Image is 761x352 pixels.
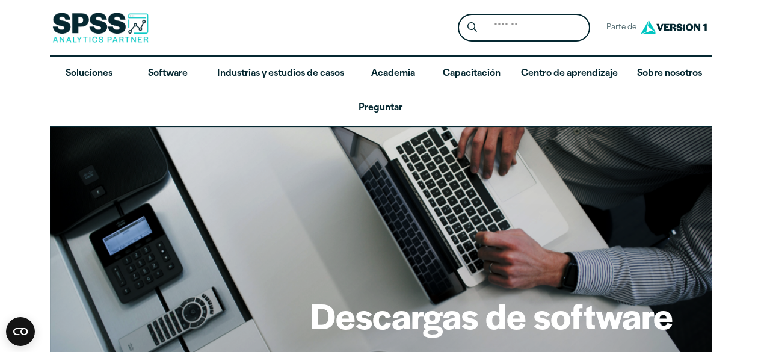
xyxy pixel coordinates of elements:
[511,57,627,91] a: Centro de aprendizaje
[50,91,712,126] a: Preguntar
[66,69,112,78] font: Soluciones
[52,13,149,43] img: Socio de análisis de SPSS
[208,57,354,91] a: Industrias y estudios de casos
[433,57,511,91] a: Capacitación
[371,69,415,78] font: Academia
[217,69,344,78] font: Industrias y estudios de casos
[148,69,188,78] font: Software
[637,69,702,78] font: Sobre nosotros
[443,69,501,78] font: Capacitación
[638,16,710,39] img: Logotipo de la versión 1
[50,57,712,126] nav: Versión de escritorio del menú principal del sitio
[461,17,483,39] button: Icono de lupa de búsqueda
[458,14,590,42] form: Formulario de búsqueda del encabezado del sitio
[521,69,618,78] font: Centro de aprendizaje
[310,290,673,339] font: Descargas de software
[354,57,433,91] a: Academia
[467,22,477,32] svg: Icono de lupa de búsqueda
[129,57,208,91] a: Software
[606,24,636,31] font: Parte de
[50,57,129,91] a: Soluciones
[627,57,712,91] a: Sobre nosotros
[359,103,402,113] font: Preguntar
[6,317,35,346] button: Open CMP widget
